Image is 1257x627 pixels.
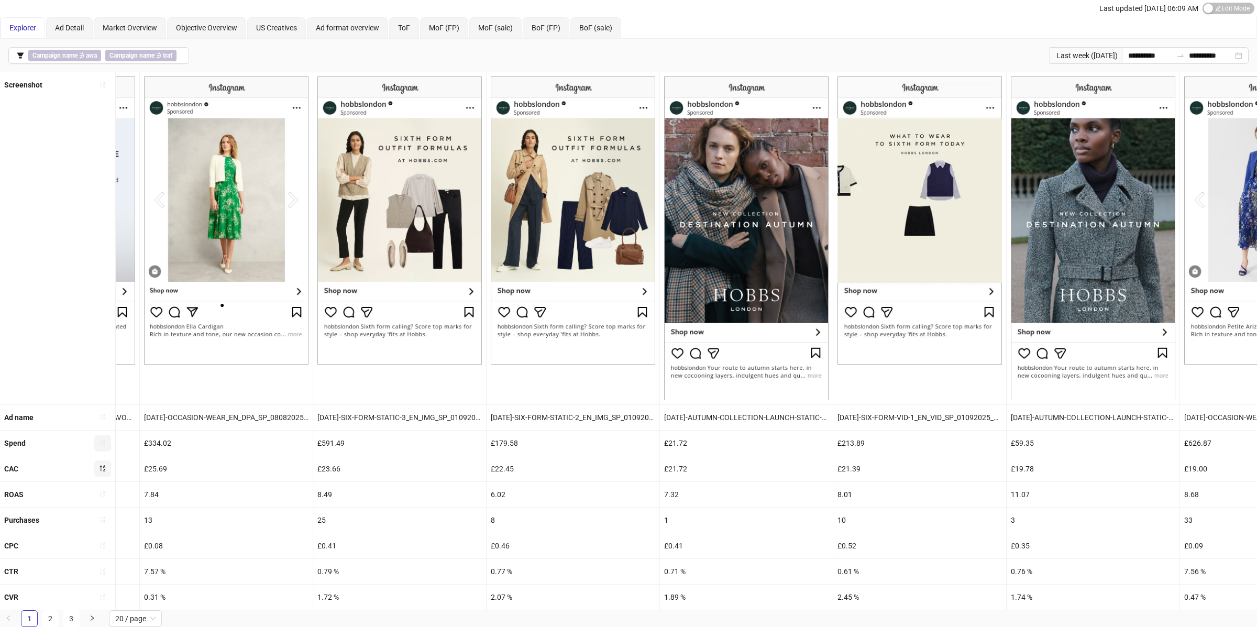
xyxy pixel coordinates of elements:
div: 0.77 % [487,559,659,584]
div: Last week ([DATE]) [1050,47,1122,64]
span: ∌ [105,50,177,61]
span: ToF [398,24,410,32]
div: £21.72 [660,456,833,481]
b: Purchases [4,516,39,524]
span: Explorer [9,24,36,32]
li: Next Page [84,610,101,627]
span: 20 / page [115,611,156,626]
a: 2 [42,611,58,626]
div: 0.76 % [1007,559,1179,584]
span: right [89,615,95,621]
div: 13 [140,508,313,533]
b: CPC [4,542,18,550]
div: [DATE]-AUTUMN-COLLECTION-LAUNCH-STATIC-2_EN_IMG_NI_02092025_F_CC_SC24_USP10_SEASONAL [660,405,833,430]
div: 25 [313,508,486,533]
b: Screenshot [4,81,42,89]
div: £21.39 [833,456,1006,481]
span: sort-ascending [99,516,106,523]
div: £213.89 [833,431,1006,456]
span: sort-ascending [99,439,106,446]
span: MoF (FP) [429,24,459,32]
span: sort-ascending [99,490,106,498]
span: sort-ascending [99,81,106,89]
div: £0.41 [660,533,833,558]
span: to [1176,51,1185,60]
img: Screenshot 120234482757040624 [491,76,655,365]
div: £591.49 [313,431,486,456]
b: Campaign name [109,52,155,59]
div: £334.02 [140,431,313,456]
span: ∌ [28,50,101,61]
div: 1 [660,508,833,533]
b: Spend [4,439,26,447]
span: swap-right [1176,51,1185,60]
div: 0.71 % [660,559,833,584]
div: £25.69 [140,456,313,481]
span: Last updated [DATE] 06:09 AM [1099,4,1198,13]
b: awa [86,52,97,59]
div: 1.74 % [1007,585,1179,610]
div: 1.72 % [313,585,486,610]
div: 0.31 % [140,585,313,610]
b: traf [163,52,172,59]
img: Screenshot 120234508426670624 [1011,76,1175,400]
b: CTR [4,567,18,576]
div: £59.35 [1007,431,1179,456]
div: [DATE]-AUTUMN-COLLECTION-LAUNCH-STATIC-4_EN_IMG_NI_02092025_F_CC_SC24_USP10_SEASONAL [1007,405,1179,430]
div: £0.08 [140,533,313,558]
div: £0.52 [833,533,1006,558]
div: [DATE]-SIX-FORM-VID-1_EN_VID_SP_01092025_F_CC_SC3_None_BAU [833,405,1006,430]
div: £19.78 [1007,456,1179,481]
a: 1 [21,611,37,626]
span: Ad format overview [316,24,379,32]
div: 11.07 [1007,482,1179,507]
div: 6.02 [487,482,659,507]
div: 8 [487,508,659,533]
button: Campaign name ∌ awaCampaign name ∌ traf [8,47,189,64]
span: sort-ascending [99,568,106,575]
div: £0.41 [313,533,486,558]
div: 1.89 % [660,585,833,610]
img: Screenshot 120232311020830624 [144,76,308,365]
a: 3 [63,611,79,626]
div: 7.32 [660,482,833,507]
div: 8.49 [313,482,486,507]
b: CAC [4,465,18,473]
span: sort-ascending [99,542,106,549]
li: 2 [42,610,59,627]
b: CVR [4,593,18,601]
div: [DATE]-SIX-FORM-STATIC-2_EN_IMG_SP_01092025_F_CC_SC4_None_BAU [487,405,659,430]
span: Objective Overview [176,24,237,32]
b: Campaign name [32,52,78,59]
div: Page Size [109,610,162,627]
li: 3 [63,610,80,627]
div: 10 [833,508,1006,533]
div: [DATE]-OCCASION-WEAR_EN_DPA_SP_08082025_F_CC_None_None_BAU [140,405,313,430]
span: filter [17,52,24,59]
b: Ad name [4,413,34,422]
img: Screenshot 120234482811230624 [837,76,1002,365]
span: Market Overview [103,24,157,32]
span: BoF (FP) [532,24,560,32]
img: Screenshot 120234508400800624 [664,76,829,400]
div: 0.79 % [313,559,486,584]
div: £23.66 [313,456,486,481]
div: £0.35 [1007,533,1179,558]
span: US Creatives [256,24,297,32]
div: £0.46 [487,533,659,558]
div: 2.07 % [487,585,659,610]
button: right [84,610,101,627]
span: left [5,615,12,621]
div: 2.45 % [833,585,1006,610]
span: BoF (sale) [579,24,612,32]
div: £22.45 [487,456,659,481]
li: 1 [21,610,38,627]
span: sort-descending [99,465,106,472]
span: Ad Detail [55,24,84,32]
div: [DATE]-SIX-FORM-STATIC-3_EN_IMG_SP_01092025_F_CC_SC4_None_BAU [313,405,486,430]
div: 0.61 % [833,559,1006,584]
div: £21.72 [660,431,833,456]
div: £179.58 [487,431,659,456]
div: 3 [1007,508,1179,533]
img: Screenshot 120234482771400624 [317,76,482,365]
